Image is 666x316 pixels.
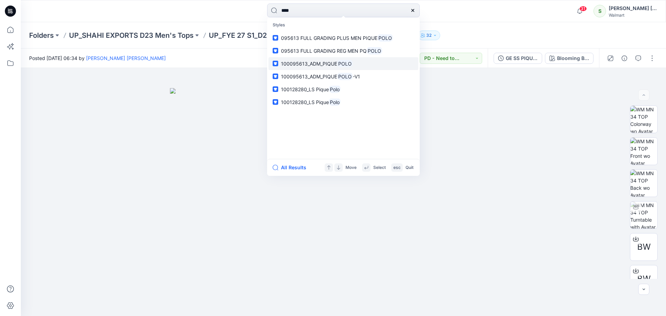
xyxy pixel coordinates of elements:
p: Select [373,164,386,171]
a: Folders [29,31,54,40]
span: 095613 FULL GRADING REG MEN PQ [281,48,367,54]
div: Walmart [609,12,657,18]
mark: POLO [367,47,382,55]
a: 095613 FULL GRADING PLUS MEN PIQUEPOLO [268,32,418,44]
button: Details [619,53,630,64]
span: 095613 FULL GRADING PLUS MEN PIQUE [281,35,377,41]
a: 100128280_LS PiquePolo [268,83,418,96]
p: Move [345,164,357,171]
div: GE SS PIQUE POLO [506,54,538,62]
a: 100128280_LS PiquePolo [268,96,418,109]
mark: POLO [337,60,353,68]
mark: POLO [337,72,353,80]
span: Posted [DATE] 06:34 by [29,54,166,62]
span: BW [637,273,651,285]
img: WM MN 34 TOP Colorway wo Avatar [630,106,657,133]
button: GE SS PIQUE POLO [494,53,542,64]
div: [PERSON_NAME] ​[PERSON_NAME] [609,4,657,12]
img: WM MN 34 TOP Front wo Avatar [630,138,657,165]
a: 095613 FULL GRADING REG MEN PQPOLO [268,44,418,57]
a: [PERSON_NAME] ​[PERSON_NAME] [86,55,166,61]
span: BW [637,241,651,253]
a: UP_SHAHI EXPORTS D23 Men's Tops [69,31,194,40]
div: Blooming Blue Heather [557,54,589,62]
a: 100095613_ADM_PIQUEPOLO-V1 [268,70,418,83]
a: 100095613_ADM_PIQUEPOLO [268,57,418,70]
span: 100128280_LS Pique [281,86,329,92]
button: Blooming Blue Heather [545,53,594,64]
button: 32 [418,31,440,40]
mark: Polo [329,85,341,93]
span: 100128280_LS Pique [281,99,329,105]
img: WM MN 34 TOP Back wo Avatar [630,170,657,197]
img: WM MN 34 TOP Turntable with Avatar [630,202,657,229]
mark: Polo [329,98,341,106]
p: Quit [405,164,413,171]
p: esc [393,164,401,171]
p: 32 [426,32,432,39]
div: S​ [594,5,606,17]
span: -V1 [353,74,360,79]
span: 100095613_ADM_PIQUE [281,61,337,67]
a: UP_FYE 27 S1_D23_MEN’S TOP SHAHI [209,31,336,40]
mark: POLO [377,34,393,42]
span: 31 [579,6,587,11]
p: Styles [268,19,418,32]
span: 100095613_ADM_PIQUE [281,74,337,79]
button: All Results [273,163,311,172]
